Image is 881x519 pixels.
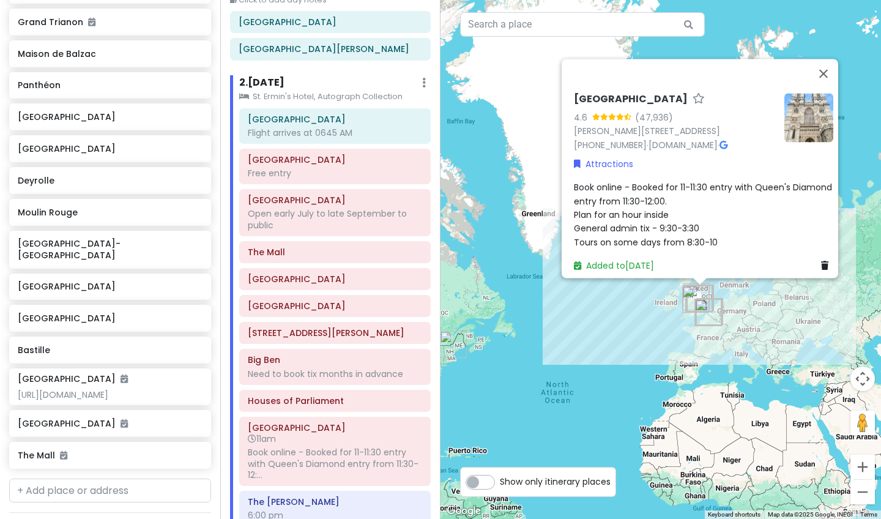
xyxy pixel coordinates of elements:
[248,274,422,285] h6: St James's Park
[574,157,633,171] a: Attractions
[809,59,838,88] button: Close
[248,301,422,312] h6: Trafalgar Square
[686,285,713,312] div: Hampton Court Palace
[18,389,202,400] div: [URL][DOMAIN_NAME]
[18,175,202,186] h6: Deyrolle
[850,480,875,504] button: Zoom out
[18,80,202,91] h6: Panthéon
[18,313,202,324] h6: [GEOGRAPHIC_DATA]
[18,111,202,122] h6: [GEOGRAPHIC_DATA]
[18,418,202,429] h6: [GEOGRAPHIC_DATA]
[574,111,592,124] div: 4.6
[686,285,713,312] div: The Mall
[500,475,611,488] span: Show only itinerary places
[695,299,722,326] div: National Museum of Natural History
[460,12,705,37] input: Search a place
[248,433,276,445] span: 11am
[719,141,727,149] i: Google Maps
[18,48,202,59] h6: Maison de Balzac
[768,511,853,518] span: Map data ©2025 Google, INEGI
[239,43,422,54] h6: Boston Logan International Airport
[248,395,422,406] h6: Houses of Parliament
[695,299,722,326] div: Place des Abbesses
[649,139,718,151] a: [DOMAIN_NAME]
[239,91,431,103] small: St. Ermin's Hotel, Autograph Collection
[248,208,422,230] div: Open early July to late September to public
[248,195,422,206] h6: Buckingham Palace
[850,455,875,479] button: Zoom in
[18,17,202,28] h6: Grand Trianon
[60,451,67,460] i: Added to itinerary
[88,18,95,26] i: Added to itinerary
[248,114,422,125] h6: Heathrow Airport
[121,375,128,383] i: Added to itinerary
[444,503,484,519] img: Google
[574,139,647,151] a: [PHONE_NUMBER]
[239,77,284,89] h6: 2 . [DATE]
[248,496,422,507] h6: The Ivy Victoria
[635,111,673,124] div: (47,936)
[574,125,720,138] a: [PERSON_NAME][STREET_ADDRESS]
[683,283,710,310] div: Magdalen College
[248,154,422,165] h6: Westminster Cathedral
[18,207,202,218] h6: Moulin Rouge
[821,259,833,273] a: Delete place
[685,285,712,312] div: Windsor Castle
[574,93,775,152] div: · ·
[248,422,422,433] h6: Westminster Abbey
[850,411,875,435] button: Drag Pegman onto the map to open Street View
[18,143,202,154] h6: [GEOGRAPHIC_DATA]
[18,281,202,292] h6: [GEOGRAPHIC_DATA]
[18,373,128,384] h6: [GEOGRAPHIC_DATA]
[9,479,211,503] input: + Add place or address
[860,511,877,518] a: Terms (opens in new tab)
[121,419,128,428] i: Added to itinerary
[574,182,835,249] span: Book online - Booked for 11-11:30 entry with Queen's Diamond entry from 11:30-12:00. Plan for an ...
[248,447,422,480] div: Book online - Booked for 11-11:30 entry with Queen's Diamond entry from 11:30-12:...
[574,260,654,272] a: Added to[DATE]
[708,510,760,519] button: Keyboard shortcuts
[850,367,875,391] button: Map camera controls
[248,127,422,138] div: Flight arrives at 0645 AM
[248,354,422,365] h6: Big Ben
[784,93,833,142] img: Picture of the place
[248,327,422,338] h6: 10 Downing St
[574,93,688,106] h6: [GEOGRAPHIC_DATA]
[18,345,202,356] h6: Bastille
[440,331,467,358] div: Boston Logan International Airport
[248,247,422,258] h6: The Mall
[693,93,705,106] a: Star place
[248,368,422,379] div: Need to book tix months in advance
[694,299,721,326] div: Grand Trianon
[248,168,422,179] div: Free entry
[444,503,484,519] a: Open this area in Google Maps (opens a new window)
[18,450,202,461] h6: The Mall
[682,286,709,313] div: Highclere Castle
[696,298,723,325] div: Paris Charles de Gaulle Airport
[239,17,422,28] h6: Raleigh-Durham International Airport
[18,238,202,260] h6: [GEOGRAPHIC_DATA]-[GEOGRAPHIC_DATA]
